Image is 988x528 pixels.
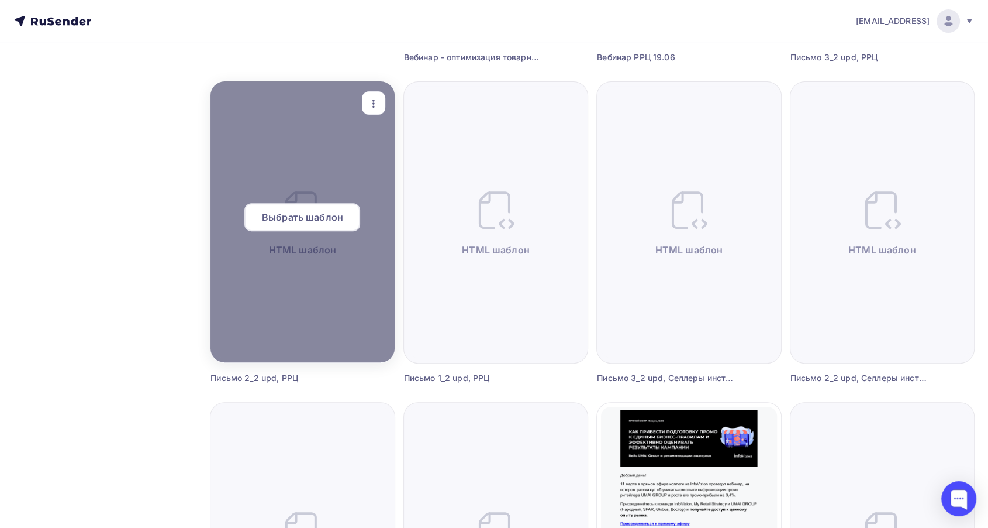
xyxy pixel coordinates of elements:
[848,243,916,257] span: HTML шаблон
[404,372,542,384] div: Письмо 1_2 upd, РРЦ
[856,9,974,33] a: [EMAIL_ADDRESS]
[262,210,343,224] span: Выбрать шаблон
[856,15,930,27] span: [EMAIL_ADDRESS]
[790,372,928,384] div: Письмо 2_2 upd, Селлеры инструментов
[404,52,542,63] div: Вебинар - оптимизация товарных запасов
[597,52,735,63] div: Вебинар РРЦ 19.06
[790,52,928,63] div: Письмо 3_2 upd, РРЦ
[210,372,348,384] div: Письмо 2_2 upd, РРЦ
[462,243,530,257] span: HTML шаблон
[597,372,735,384] div: Письмо 3_2 upd, Селлеры инструментов
[655,243,723,257] span: HTML шаблон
